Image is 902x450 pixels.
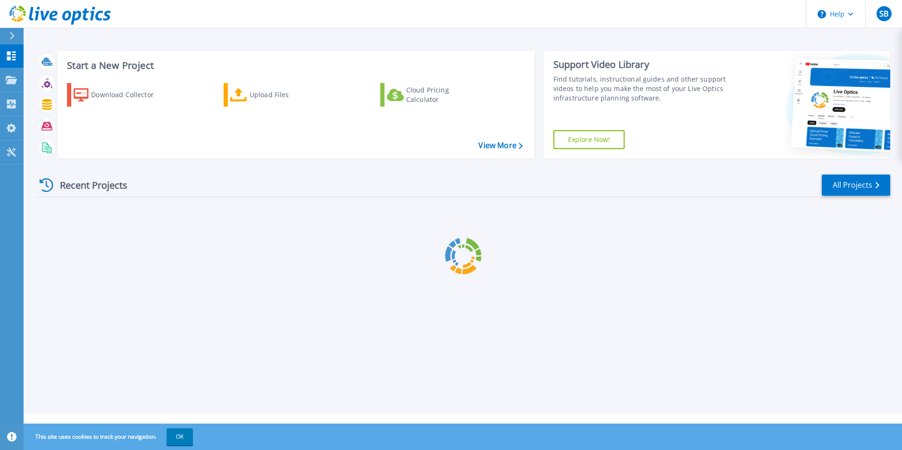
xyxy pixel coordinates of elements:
[406,85,482,104] div: Cloud Pricing Calculator
[380,83,485,107] a: Cloud Pricing Calculator
[553,130,625,149] a: Explore Now!
[553,58,730,71] div: Support Video Library
[26,428,193,445] span: This site uses cookies to track your navigation.
[553,75,730,103] div: Find tutorials, instructional guides and other support videos to help you make the most of your L...
[822,175,890,196] a: All Projects
[67,60,522,71] h3: Start a New Project
[167,428,193,445] button: OK
[250,85,325,104] div: Upload Files
[879,10,888,17] span: SB
[224,83,329,107] a: Upload Files
[91,85,167,104] div: Download Collector
[67,83,172,107] a: Download Collector
[36,174,140,197] div: Recent Projects
[478,141,522,150] a: View More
